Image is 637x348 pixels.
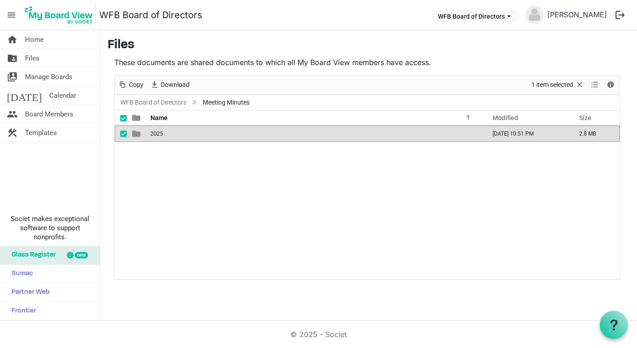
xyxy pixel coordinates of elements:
div: new [75,252,88,258]
button: logout [611,5,630,25]
a: © 2025 - Societ [290,330,347,339]
div: Copy [115,76,147,95]
button: WFB Board of Directors dropdownbutton [432,10,517,22]
span: Meeting Minutes [201,97,252,108]
a: WFB Board of Directors [99,6,202,24]
span: Sumac [7,265,33,283]
td: May 26, 2025 10:51 PM column header Modified [483,126,570,142]
div: Clear selection [528,76,587,95]
span: Modified [493,114,518,121]
img: My Board View Logo [22,4,96,26]
span: home [7,30,18,49]
button: Copy [117,79,145,91]
span: Manage Boards [25,68,72,86]
span: [DATE] [7,86,42,105]
div: Download [147,76,193,95]
span: Societ makes exceptional software to support nonprofits. [4,214,96,242]
td: is template cell column header type [127,126,148,142]
span: switch_account [7,68,18,86]
span: construction [7,124,18,142]
a: My Board View Logo [22,4,99,26]
a: WFB Board of Directors [118,97,188,108]
span: Frontier [7,302,36,320]
span: Templates [25,124,57,142]
p: These documents are shared documents to which all My Board View members have access. [114,57,620,68]
span: people [7,105,18,123]
div: Details [603,76,618,95]
button: View dropdownbutton [589,79,600,91]
span: Name [150,114,168,121]
td: 2.8 MB is template cell column header Size [570,126,620,142]
span: 1 item selected [530,79,574,91]
span: Copy [128,79,144,91]
span: 2025 [150,131,163,137]
span: Partner Web [7,283,50,302]
td: checkbox [115,126,127,142]
span: Size [579,114,591,121]
span: Glass Register [7,246,56,264]
button: Details [605,79,617,91]
div: View [587,76,603,95]
span: menu [3,6,20,24]
span: Download [160,79,190,91]
a: [PERSON_NAME] [544,5,611,24]
h3: Files [108,38,630,53]
span: Home [25,30,44,49]
img: no-profile-picture.svg [525,5,544,24]
td: 2025 is template cell column header Name [148,126,483,142]
span: Board Members [25,105,73,123]
span: Files [25,49,40,67]
button: Download [149,79,191,91]
button: Selection [530,79,586,91]
span: folder_shared [7,49,18,67]
span: Calendar [49,86,76,105]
